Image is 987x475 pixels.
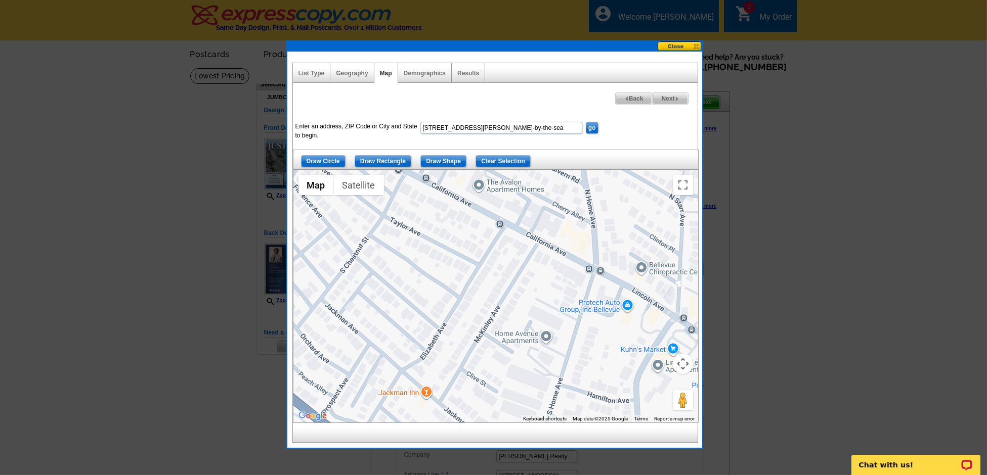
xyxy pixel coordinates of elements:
a: List Type [298,70,325,77]
input: Draw Shape [420,155,466,167]
iframe: LiveChat chat widget [845,443,987,475]
a: Map [380,70,392,77]
input: go [586,122,598,134]
input: Draw Circle [301,155,346,167]
img: button-prev-arrow-gray.png [624,97,629,101]
button: Show street map [298,175,334,195]
img: Google [296,409,329,422]
button: Drag Pegman onto the map to open Street View [673,390,693,410]
label: Enter an address, ZIP Code or City and State to begin. [295,122,419,140]
button: Toggle fullscreen view [673,175,693,195]
input: Draw Rectangle [355,155,411,167]
button: Map camera controls [673,354,693,374]
span: Map data ©2025 Google [573,416,628,421]
button: Show satellite imagery [334,175,384,195]
a: Next [652,92,688,105]
a: Terms (opens in new tab) [634,416,649,421]
span: Next [653,92,688,105]
span: Back [616,92,652,105]
button: Keyboard shortcuts [524,415,567,422]
a: Geography [336,70,368,77]
img: button-next-arrow-gray.png [675,97,679,101]
a: Back [615,92,653,105]
a: Results [457,70,479,77]
a: Report a map error [655,416,695,421]
input: Clear Selection [476,155,531,167]
a: Demographics [404,70,446,77]
a: Open this area in Google Maps (opens a new window) [296,409,329,422]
